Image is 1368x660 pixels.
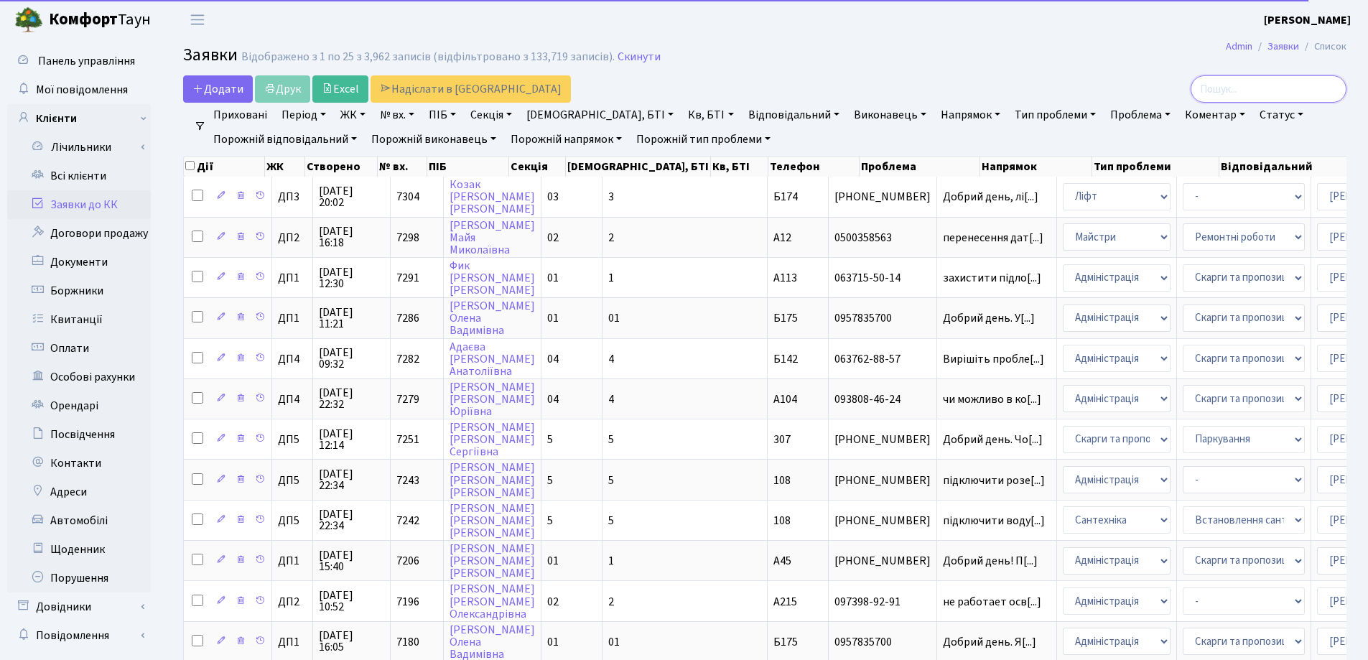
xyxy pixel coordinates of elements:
span: 063762-88-57 [834,353,931,365]
span: ДП1 [278,272,307,284]
a: [PERSON_NAME][PERSON_NAME]Сергіївна [450,419,535,460]
span: ДП5 [278,434,307,445]
a: Скинути [618,50,661,64]
span: 5 [547,513,553,529]
a: Приховані [208,103,273,127]
a: [PERSON_NAME][PERSON_NAME][PERSON_NAME] [450,501,535,541]
th: Кв, БТІ [711,157,768,177]
span: 7279 [396,391,419,407]
th: № вх. [378,157,428,177]
a: Коментар [1179,103,1251,127]
span: Заявки [183,42,238,68]
b: [PERSON_NAME] [1264,12,1351,28]
span: Добрий день, лі[...] [943,189,1038,205]
a: Клієнти [7,104,151,133]
span: Добрий день. У[...] [943,310,1035,326]
span: 0500358563 [834,232,931,243]
a: [PERSON_NAME][PERSON_NAME]Юріївна [450,379,535,419]
a: № вх. [374,103,420,127]
a: Повідомлення [7,621,151,650]
span: 5 [547,473,553,488]
a: Всі клієнти [7,162,151,190]
th: Телефон [768,157,860,177]
span: 03 [547,189,559,205]
span: [PHONE_NUMBER] [834,515,931,526]
span: 01 [547,270,559,286]
span: ДП1 [278,555,307,567]
th: Дії [184,157,265,177]
span: [PHONE_NUMBER] [834,434,931,445]
span: 5 [608,432,614,447]
a: Порожній тип проблеми [631,127,776,152]
a: Додати [183,75,253,103]
span: підключити розе[...] [943,473,1045,488]
span: 04 [547,351,559,367]
a: ЖК [335,103,371,127]
a: Фик[PERSON_NAME][PERSON_NAME] [450,258,535,298]
a: [PERSON_NAME]ОленаВадимівна [450,298,535,338]
span: [DATE] 11:21 [319,307,384,330]
span: [PHONE_NUMBER] [834,475,931,486]
li: Список [1299,39,1346,55]
span: [DATE] 15:40 [319,549,384,572]
a: Статус [1254,103,1309,127]
span: 7291 [396,270,419,286]
a: Excel [312,75,368,103]
th: ПІБ [427,157,509,177]
span: Б174 [773,189,798,205]
span: 7206 [396,553,419,569]
a: Козак[PERSON_NAME][PERSON_NAME] [450,177,535,217]
span: 3 [608,189,614,205]
a: Порожній виконавець [366,127,502,152]
span: 7298 [396,230,419,246]
a: [PERSON_NAME]МайяМиколаївна [450,218,535,258]
span: [DATE] 10:52 [319,590,384,613]
span: Б142 [773,351,798,367]
a: [PERSON_NAME] [1264,11,1351,29]
a: Документи [7,248,151,276]
span: Панель управління [38,53,135,69]
span: [PHONE_NUMBER] [834,555,931,567]
span: 5 [608,513,614,529]
a: Адреси [7,478,151,506]
span: 01 [547,634,559,650]
span: 01 [547,553,559,569]
a: [PERSON_NAME][PERSON_NAME][PERSON_NAME] [450,541,535,581]
a: Тип проблеми [1009,103,1102,127]
span: 093808-46-24 [834,394,931,405]
a: Проблема [1104,103,1176,127]
span: 063715-50-14 [834,272,931,284]
a: Особові рахунки [7,363,151,391]
span: [PHONE_NUMBER] [834,191,931,203]
th: Секція [509,157,566,177]
a: Заявки до КК [7,190,151,219]
nav: breadcrumb [1204,32,1368,62]
span: Добрий день! П[...] [943,553,1038,569]
span: 01 [608,310,620,326]
span: не работает осв[...] [943,594,1041,610]
span: 7243 [396,473,419,488]
span: захистити підло[...] [943,270,1041,286]
button: Переключити навігацію [180,8,215,32]
span: [DATE] 16:18 [319,226,384,248]
th: [DEMOGRAPHIC_DATA], БТІ [566,157,711,177]
span: 108 [773,473,791,488]
a: Боржники [7,276,151,305]
a: Квитанції [7,305,151,334]
a: Орендарі [7,391,151,420]
span: [DATE] 12:14 [319,428,384,451]
span: А113 [773,270,797,286]
span: Б175 [773,634,798,650]
a: Період [276,103,332,127]
span: 1 [608,270,614,286]
span: ДП3 [278,191,307,203]
a: Контакти [7,449,151,478]
a: Оплати [7,334,151,363]
a: [PERSON_NAME][PERSON_NAME]Олександрівна [450,582,535,622]
span: 5 [608,473,614,488]
span: 04 [547,391,559,407]
a: Панель управління [7,47,151,75]
span: 7251 [396,432,419,447]
span: 7196 [396,594,419,610]
a: Напрямок [935,103,1006,127]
